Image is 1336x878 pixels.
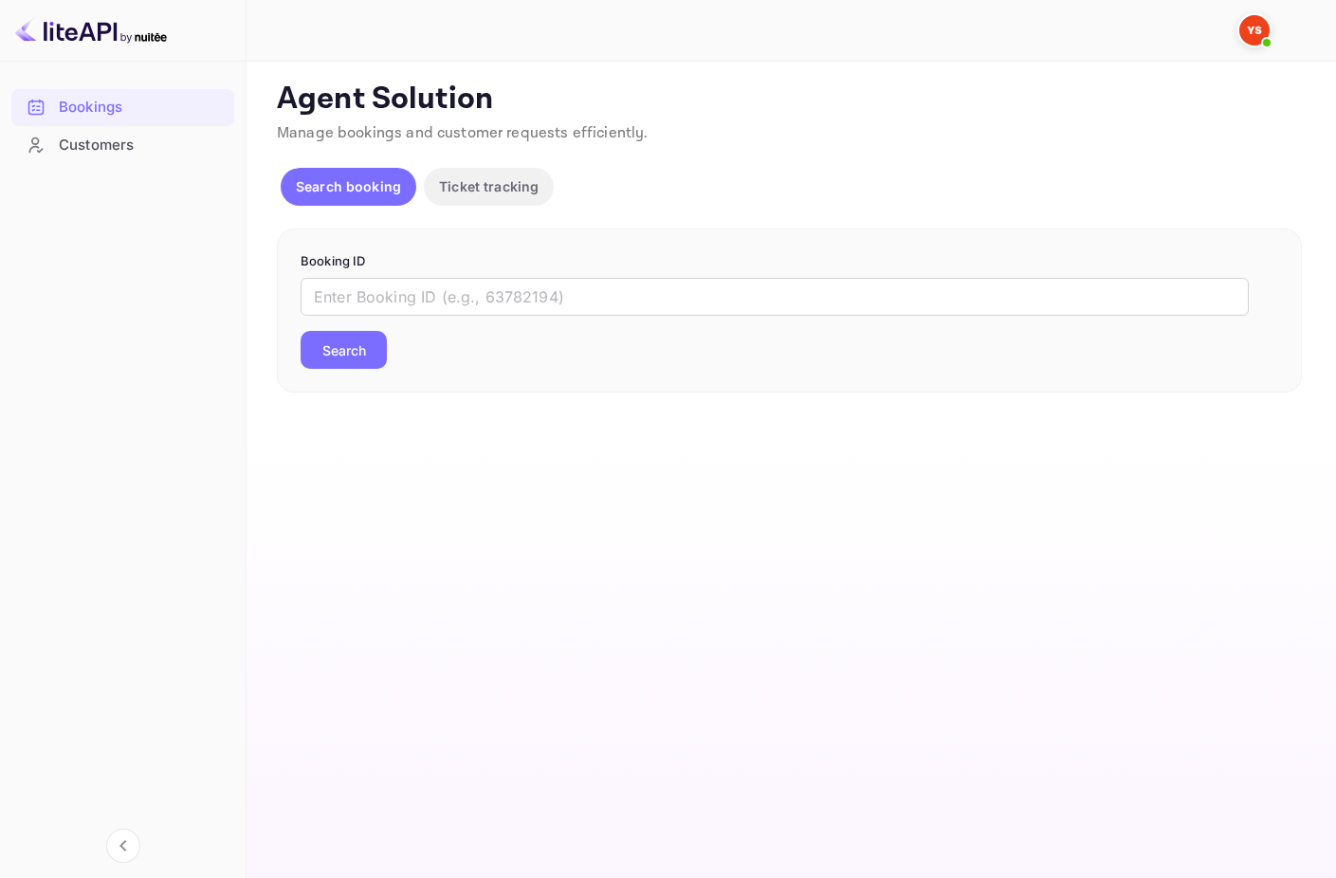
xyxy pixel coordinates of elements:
[439,176,539,196] p: Ticket tracking
[106,829,140,863] button: Collapse navigation
[296,176,401,196] p: Search booking
[59,135,225,156] div: Customers
[1239,15,1270,46] img: Yandex Support
[11,127,234,164] div: Customers
[11,127,234,162] a: Customers
[277,81,1302,119] p: Agent Solution
[15,15,167,46] img: LiteAPI logo
[11,89,234,126] div: Bookings
[301,278,1249,316] input: Enter Booking ID (e.g., 63782194)
[301,252,1278,271] p: Booking ID
[301,331,387,369] button: Search
[277,123,649,143] span: Manage bookings and customer requests efficiently.
[59,97,225,119] div: Bookings
[11,89,234,124] a: Bookings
